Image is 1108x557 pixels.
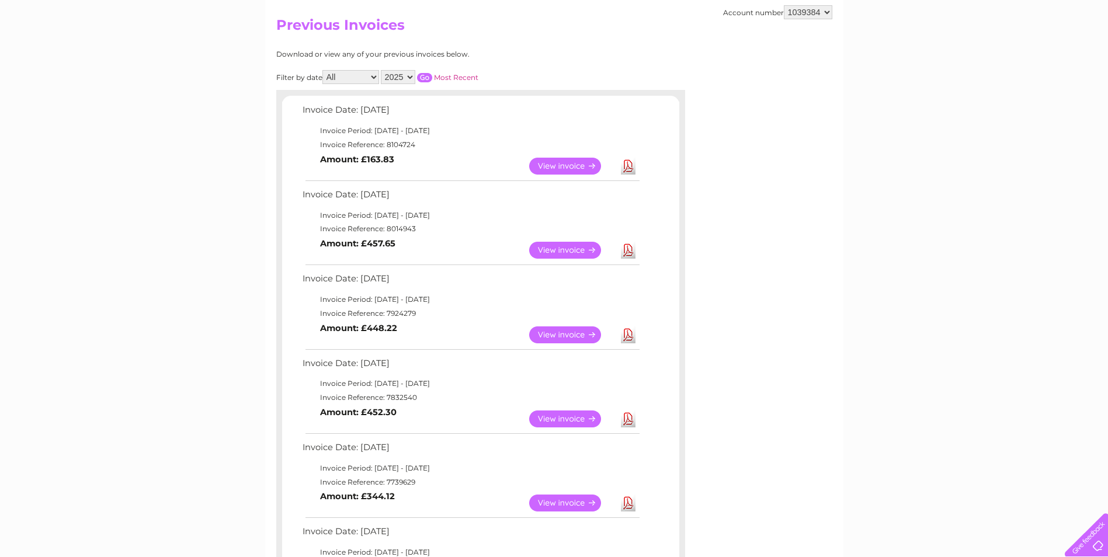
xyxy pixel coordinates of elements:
[529,326,615,343] a: View
[300,293,641,307] td: Invoice Period: [DATE] - [DATE]
[300,187,641,208] td: Invoice Date: [DATE]
[300,377,641,391] td: Invoice Period: [DATE] - [DATE]
[300,271,641,293] td: Invoice Date: [DATE]
[320,238,395,249] b: Amount: £457.65
[320,407,397,417] b: Amount: £452.30
[964,50,999,58] a: Telecoms
[529,158,615,175] a: View
[529,410,615,427] a: View
[300,222,641,236] td: Invoice Reference: 8014943
[300,461,641,475] td: Invoice Period: [DATE] - [DATE]
[300,356,641,377] td: Invoice Date: [DATE]
[300,138,641,152] td: Invoice Reference: 8104724
[621,158,635,175] a: Download
[1030,50,1059,58] a: Contact
[888,6,968,20] a: 0333 014 3131
[320,323,397,333] b: Amount: £448.22
[300,391,641,405] td: Invoice Reference: 7832540
[621,495,635,511] a: Download
[300,440,641,461] td: Invoice Date: [DATE]
[902,50,925,58] a: Water
[276,50,583,58] div: Download or view any of your previous invoices below.
[300,524,641,545] td: Invoice Date: [DATE]
[529,242,615,259] a: View
[1069,50,1097,58] a: Log out
[434,73,478,82] a: Most Recent
[300,208,641,222] td: Invoice Period: [DATE] - [DATE]
[300,102,641,124] td: Invoice Date: [DATE]
[1006,50,1023,58] a: Blog
[300,475,641,489] td: Invoice Reference: 7739629
[621,326,635,343] a: Download
[320,154,394,165] b: Amount: £163.83
[39,30,98,66] img: logo.png
[320,491,395,502] b: Amount: £344.12
[276,70,583,84] div: Filter by date
[621,410,635,427] a: Download
[621,242,635,259] a: Download
[300,124,641,138] td: Invoice Period: [DATE] - [DATE]
[276,17,832,39] h2: Previous Invoices
[279,6,831,57] div: Clear Business is a trading name of Verastar Limited (registered in [GEOGRAPHIC_DATA] No. 3667643...
[723,5,832,19] div: Account number
[300,307,641,321] td: Invoice Reference: 7924279
[529,495,615,511] a: View
[932,50,957,58] a: Energy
